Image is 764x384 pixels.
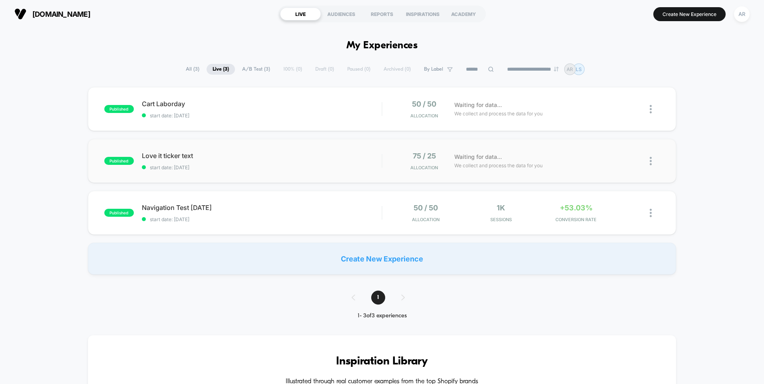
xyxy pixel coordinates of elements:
div: ACADEMY [443,8,484,20]
img: close [650,209,652,217]
span: Navigation Test [DATE] [142,204,382,212]
h1: My Experiences [346,40,418,51]
span: start date: [DATE] [142,216,382,222]
span: start date: [DATE] [142,113,382,119]
span: Live ( 3 ) [207,64,235,75]
span: published [104,157,134,165]
h3: Inspiration Library [112,355,652,368]
div: LIVE [280,8,321,20]
span: Waiting for data... [454,152,502,161]
span: We collect and process the data for you [454,110,543,117]
span: Cart Laborday [142,100,382,108]
div: INSPIRATIONS [402,8,443,20]
button: [DOMAIN_NAME] [12,8,93,20]
span: CONVERSION RATE [541,217,612,222]
p: AR [567,66,573,72]
span: Allocation [410,113,438,119]
img: close [650,105,652,113]
span: 75 / 25 [413,152,436,160]
span: 50 / 50 [414,204,438,212]
span: 1 [371,291,385,305]
span: [DOMAIN_NAME] [32,10,90,18]
div: Create New Experience [88,243,676,275]
span: 1k [497,204,505,212]
span: We collect and process the data for you [454,162,543,169]
span: Allocation [410,165,438,170]
img: Visually logo [14,8,26,20]
div: 1 - 3 of 3 experiences [344,313,421,319]
span: published [104,105,134,113]
span: +53.03% [560,204,593,212]
button: Create New Experience [653,7,726,21]
img: close [650,157,652,165]
span: By Label [424,66,443,72]
div: REPORTS [362,8,402,20]
span: All ( 3 ) [180,64,205,75]
span: published [104,209,134,217]
span: Waiting for data... [454,101,502,109]
span: Love it ticker text [142,152,382,160]
img: end [554,67,559,71]
p: LS [576,66,582,72]
div: AR [734,6,750,22]
span: start date: [DATE] [142,164,382,170]
span: Allocation [412,217,440,222]
span: Sessions [466,217,537,222]
span: A/B Test ( 3 ) [236,64,276,75]
span: 50 / 50 [412,100,436,108]
button: AR [732,6,752,22]
div: AUDIENCES [321,8,362,20]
